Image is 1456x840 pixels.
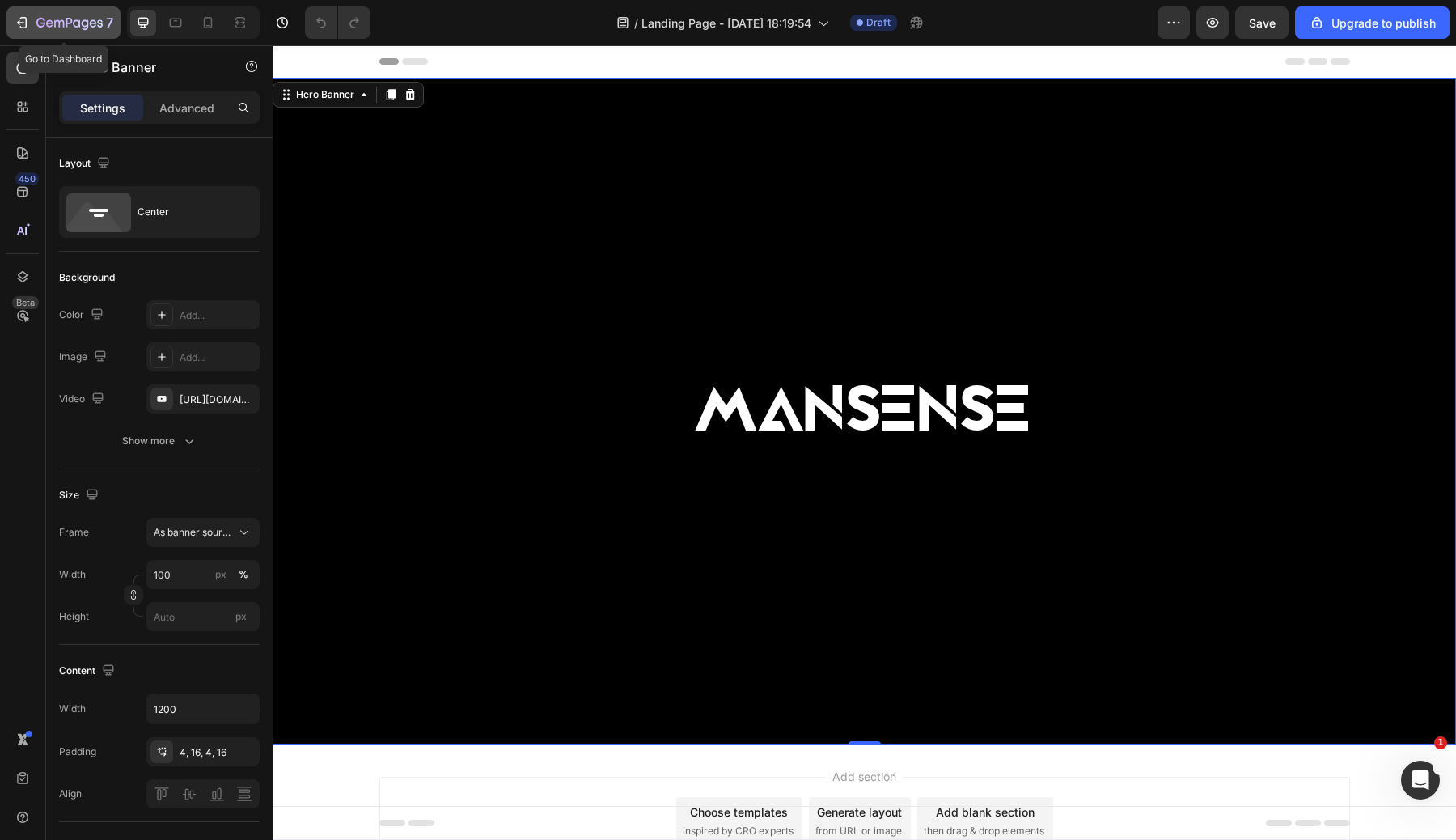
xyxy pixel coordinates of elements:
input: px [146,602,260,631]
div: Add... [180,308,256,323]
div: Choose templates [417,758,515,775]
button: Upgrade to publish [1295,6,1450,39]
div: Show more [122,433,197,449]
div: Align [59,787,82,801]
div: Layout [59,153,113,175]
div: Undo/Redo [305,6,370,39]
div: Content [59,660,118,682]
label: Frame [59,525,89,540]
button: Show more [59,426,260,456]
button: Save [1235,6,1289,39]
span: 1 [1434,736,1447,749]
div: Padding [59,745,96,759]
div: Generate layout [544,758,629,775]
div: Beta [12,296,39,309]
button: As banner source [146,518,260,547]
span: px [235,610,247,622]
div: Upgrade to publish [1309,15,1436,32]
div: [URL][DOMAIN_NAME] [180,392,256,407]
div: Add... [180,350,256,365]
div: Size [59,485,102,507]
span: Save [1249,16,1276,30]
div: % [239,567,248,582]
div: Color [59,304,107,326]
span: Landing Page - [DATE] 18:19:54 [641,15,811,32]
button: 7 [6,6,121,39]
input: px% [146,560,260,589]
div: 4, 16, 4, 16 [180,745,256,760]
input: Auto [147,694,259,723]
div: 450 [15,172,39,185]
label: Width [59,567,86,582]
iframe: Design area [273,45,1456,840]
iframe: Intercom live chat [1401,761,1440,800]
p: 7 [106,13,113,32]
p: Settings [80,100,125,117]
div: Video [59,388,108,410]
div: Center [138,193,236,231]
span: Draft [866,15,891,30]
span: Add section [553,723,630,740]
span: / [634,15,638,32]
p: Hero Banner [78,57,216,77]
div: px [215,567,226,582]
div: Image [59,346,110,368]
div: Add blank section [663,758,762,775]
div: Width [59,702,86,716]
span: As banner source [154,525,233,540]
div: Background [59,270,115,285]
p: Advanced [159,100,214,117]
button: px [234,565,253,584]
label: Height [59,609,89,624]
button: % [211,565,231,584]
